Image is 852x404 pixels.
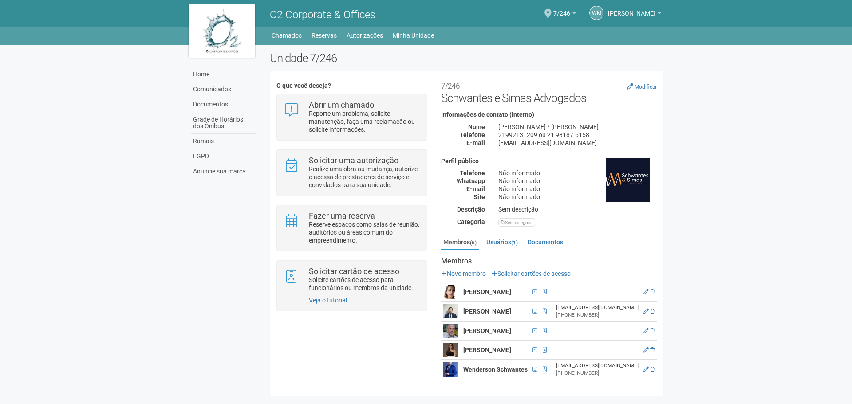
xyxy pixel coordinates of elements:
[441,270,486,277] a: Novo membro
[443,324,458,338] img: user.png
[553,1,570,17] span: 7/246
[463,366,528,373] strong: Wenderson Schwantes
[191,164,256,179] a: Anuncie sua marca
[484,235,520,249] a: Usuários(1)
[473,193,485,200] strong: Site
[276,82,427,89] h4: O que você deseja?
[492,177,663,185] div: Não informado
[643,328,649,334] a: Editar membro
[468,123,485,130] strong: Nome
[284,267,420,292] a: Solicitar cartão de acesso Solicite cartões de acesso para funcionários ou membros da unidade.
[643,347,649,353] a: Editar membro
[284,212,420,244] a: Fazer uma reserva Reserve espaços como salas de reunião, auditórios ou áreas comum do empreendime...
[191,134,256,149] a: Ramais
[606,158,650,202] img: business.png
[441,257,657,265] strong: Membros
[492,185,663,193] div: Não informado
[309,220,420,244] p: Reserve espaços como salas de reunião, auditórios ou áreas comum do empreendimento.
[191,82,256,97] a: Comunicados
[556,304,639,311] div: [EMAIL_ADDRESS][DOMAIN_NAME]
[443,362,458,377] img: user.png
[556,311,639,319] div: [PHONE_NUMBER]
[441,78,657,105] h2: Schwantes e Simas Advogados
[441,111,657,118] h4: Informações de contato (interno)
[272,29,302,42] a: Chamados
[443,304,458,318] img: user.png
[650,328,655,334] a: Excluir membro
[492,131,663,139] div: 21992131209 ou 21 98187-6158
[643,308,649,314] a: Editar membro
[466,185,485,192] strong: E-mail
[191,149,256,164] a: LGPD
[191,112,256,134] a: Grade de Horários dos Ônibus
[443,285,458,299] img: user.png
[270,51,663,65] h2: Unidade 7/246
[553,11,576,18] a: 7/246
[463,308,511,315] strong: [PERSON_NAME]
[556,369,639,377] div: [PHONE_NUMBER]
[460,131,485,138] strong: Telefone
[284,101,420,133] a: Abrir um chamado Reporte um problema, solicite manutenção, faça uma reclamação ou solicite inform...
[525,235,565,249] a: Documentos
[643,366,649,373] a: Editar membro
[627,83,657,90] a: Modificar
[492,139,663,147] div: [EMAIL_ADDRESS][DOMAIN_NAME]
[470,239,477,246] small: (5)
[556,362,639,369] div: [EMAIL_ADDRESS][DOMAIN_NAME]
[608,1,655,17] span: Wenderson Matheus de Almeida Schwantes
[457,218,485,225] strong: Categoria
[463,346,511,353] strong: [PERSON_NAME]
[463,288,511,295] strong: [PERSON_NAME]
[492,270,571,277] a: Solicitar cartões de acesso
[463,327,511,334] strong: [PERSON_NAME]
[460,169,485,177] strong: Telefone
[466,139,485,146] strong: E-mail
[492,193,663,201] div: Não informado
[443,343,458,357] img: user.png
[511,239,518,246] small: (1)
[457,206,485,213] strong: Descrição
[284,157,420,189] a: Solicitar uma autorização Realize uma obra ou mudança, autorize o acesso de prestadores de serviç...
[492,169,663,177] div: Não informado
[309,100,374,110] strong: Abrir um chamado
[312,29,337,42] a: Reservas
[309,211,375,220] strong: Fazer uma reserva
[650,366,655,373] a: Excluir membro
[393,29,434,42] a: Minha Unidade
[492,123,663,131] div: [PERSON_NAME] / [PERSON_NAME]
[347,29,383,42] a: Autorizações
[309,110,420,133] p: Reporte um problema, solicite manutenção, faça uma reclamação ou solicite informações.
[191,97,256,112] a: Documentos
[309,267,399,276] strong: Solicitar cartão de acesso
[441,82,460,90] small: 7/246
[608,11,661,18] a: [PERSON_NAME]
[650,289,655,295] a: Excluir membro
[650,347,655,353] a: Excluir membro
[309,156,398,165] strong: Solicitar uma autorização
[309,165,420,189] p: Realize uma obra ou mudança, autorize o acesso de prestadores de serviço e convidados para sua un...
[270,8,375,21] span: O2 Corporate & Offices
[191,67,256,82] a: Home
[498,218,535,227] div: Sem categoria
[441,235,479,250] a: Membros(5)
[643,289,649,295] a: Editar membro
[441,158,657,165] h4: Perfil público
[309,297,347,304] a: Veja o tutorial
[457,177,485,184] strong: Whatsapp
[189,4,255,58] img: logo.jpg
[492,205,663,213] div: Sem descrição
[589,6,603,20] a: WM
[635,84,657,90] small: Modificar
[650,308,655,314] a: Excluir membro
[309,276,420,292] p: Solicite cartões de acesso para funcionários ou membros da unidade.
